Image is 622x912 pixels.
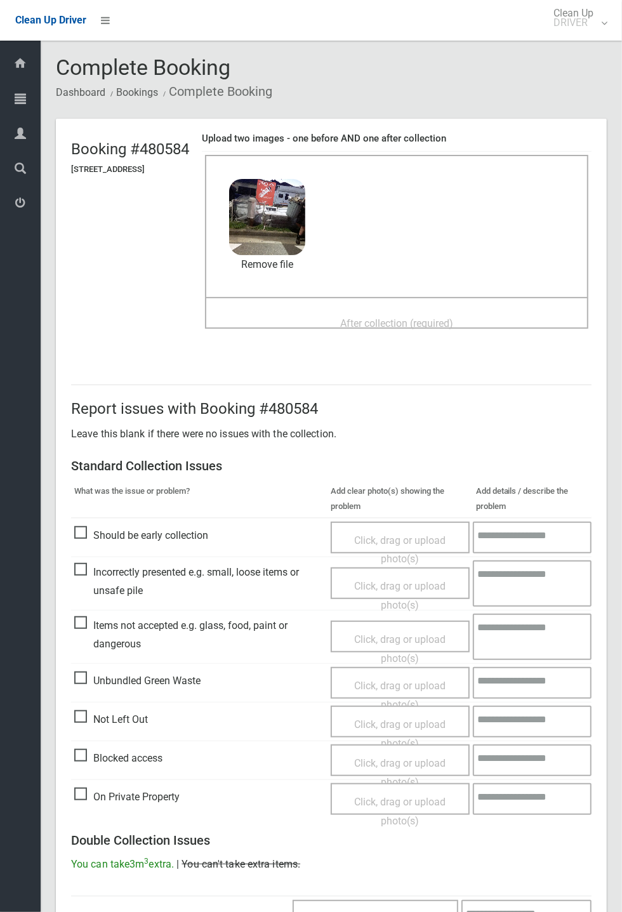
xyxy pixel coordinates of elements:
span: Complete Booking [56,55,230,80]
a: Remove file [229,255,305,274]
span: Click, drag or upload photo(s) [354,680,446,711]
a: Dashboard [56,86,105,98]
th: What was the issue or problem? [71,480,328,518]
th: Add clear photo(s) showing the problem [328,480,473,518]
span: Should be early collection [74,526,208,545]
span: Click, drag or upload photo(s) [354,633,446,664]
span: After collection (required) [340,317,453,329]
li: Complete Booking [160,80,272,103]
h4: Upload two images - one before AND one after collection [202,133,592,144]
span: Not Left Out [74,710,148,729]
a: Clean Up Driver [15,11,86,30]
span: You can take extra. [71,858,174,870]
span: Incorrectly presented e.g. small, loose items or unsafe pile [74,563,324,600]
span: Items not accepted e.g. glass, food, paint or dangerous [74,616,324,654]
sup: 3 [144,857,149,866]
span: Blocked access [74,749,162,768]
span: Click, drag or upload photo(s) [354,580,446,611]
span: Clean Up Driver [15,14,86,26]
span: You can't take extra items. [182,858,300,870]
span: Click, drag or upload photo(s) [354,796,446,827]
h3: Standard Collection Issues [71,459,592,473]
span: On Private Property [74,788,180,807]
h2: Report issues with Booking #480584 [71,400,592,417]
span: 3m [129,858,149,870]
span: Clean Up [547,8,606,27]
th: Add details / describe the problem [473,480,592,518]
span: Click, drag or upload photo(s) [354,718,446,750]
a: Bookings [116,86,158,98]
span: Unbundled Green Waste [74,671,201,691]
p: Leave this blank if there were no issues with the collection. [71,425,592,444]
h2: Booking #480584 [71,141,189,157]
h5: [STREET_ADDRESS] [71,165,189,174]
span: Click, drag or upload photo(s) [354,534,446,565]
h3: Double Collection Issues [71,833,592,847]
span: Click, drag or upload photo(s) [354,757,446,788]
small: DRIVER [553,18,593,27]
span: | [176,858,179,870]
